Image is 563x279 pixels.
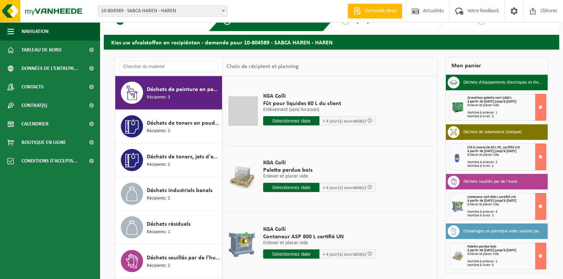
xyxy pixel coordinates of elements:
[115,76,222,110] button: Déchets de peinture en petits emballages Récipients: 3
[446,57,548,75] div: Mon panier
[21,41,62,59] span: Tableau de bord
[467,210,546,214] div: Nombre à enlever: 3
[21,152,77,170] span: Conditions d'accepta...
[463,126,522,138] h3: Déchets de laboratoire (toxique)
[467,100,516,104] strong: à partir de [DATE] jusqu'à [DATE]
[463,176,517,188] h3: Déchets souillés par de l'huile
[115,245,222,278] button: Déchets souillés par de l'huile Récipients: 2
[147,229,170,236] span: Récipients: 1
[263,100,376,107] span: Fût pour liquides 60 L du client
[147,128,170,135] span: Récipients: 2
[21,115,49,133] span: Calendrier
[263,183,319,192] input: Sélectionnez date
[363,7,398,15] span: Demande devis
[104,35,559,49] h2: Kies uw afvalstoffen en recipiënten - demande pour 10-804589 - SABCA HAREN - HAREN
[323,252,366,257] span: + 4 jour(s) ouvrable(s)
[467,248,516,252] strong: à partir de [DATE] jusqu'à [DATE]
[467,104,546,107] div: Enlever et placer vide
[147,186,212,195] span: Déchets industriels banals
[263,93,376,100] span: KGA Colli
[147,152,220,161] span: Déchets de toners, jets d'encre, recyclable, dangereux
[467,161,546,164] div: Nombre à enlever: 2
[21,96,47,115] span: Contrat(s)
[21,59,78,78] span: Données de l'entrepr...
[467,214,546,218] div: Nombre à livrer: 3
[263,159,376,167] span: KGA Colli
[467,164,546,168] div: Nombre à livrer: 2
[21,133,66,152] span: Boutique en ligne
[323,185,366,190] span: + 4 jour(s) ouvrable(s)
[115,110,222,144] button: Déchets de toners en poudre, non recyclable, non dangereux Récipients: 2
[115,211,222,245] button: Déchets résiduels Récipients: 1
[467,145,520,149] span: Fût à couvercle 60 L PE, certifié UN
[467,263,546,267] div: Nombre à livrer: 0
[467,149,516,153] strong: à partir de [DATE] jusqu'à [DATE]
[348,4,402,19] a: Demande devis
[115,144,222,177] button: Déchets de toners, jets d'encre, recyclable, dangereux Récipients: 2
[263,241,376,246] p: Enlever et placer vide
[119,61,219,72] input: Chercher du matériel
[467,111,546,115] div: Nombre à enlever: 1
[467,153,546,157] div: Enlever et placer vide
[147,161,170,168] span: Récipients: 2
[467,203,546,206] div: Enlever et placer vide
[263,167,376,174] span: Palette perdue bois
[467,260,546,263] div: Nombre à enlever: 1
[463,77,542,88] h3: Déchets d'équipements électriques et électroniques - Sans tubes cathodiques
[223,57,302,76] div: Choix de récipient et planning
[147,85,220,94] span: Déchets de peinture en petits emballages
[147,262,170,269] span: Récipients: 2
[147,220,191,229] span: Déchets résiduels
[98,6,228,17] span: 10-804589 - SABCA HAREN - HAREN
[467,115,546,118] div: Nombre à livrer: 3
[21,22,49,41] span: Navigation
[147,195,170,202] span: Récipients: 2
[263,116,319,125] input: Sélectionnez date
[147,253,220,262] span: Déchets souillés par de l'huile
[467,245,496,249] span: Palette perdue bois
[263,107,376,112] p: Enlèvement (sans livraison)
[323,119,366,124] span: + 4 jour(s) ouvrable(s)
[467,96,512,100] span: Grand box palette vert 1400 L
[467,252,546,256] div: Enlever et placer vide
[21,78,44,96] span: Contacts
[263,233,376,241] span: Conteneur ASP 800 L certifié UN
[115,177,222,211] button: Déchets industriels banals Récipients: 2
[263,174,376,179] p: Enlever et placer vide
[467,195,516,199] span: Conteneur ASP 800 L certifié UN
[147,119,220,128] span: Déchets de toners en poudre, non recyclable, non dangereux
[467,199,516,203] strong: à partir de [DATE] jusqu'à [DATE]
[463,225,542,237] h3: Emballages en plastique vides souillés par des substances oxydants (comburant)
[263,249,319,259] input: Sélectionnez date
[98,6,227,16] span: 10-804589 - SABCA HAREN - HAREN
[147,94,170,101] span: Récipients: 3
[263,226,376,233] span: KGA Colli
